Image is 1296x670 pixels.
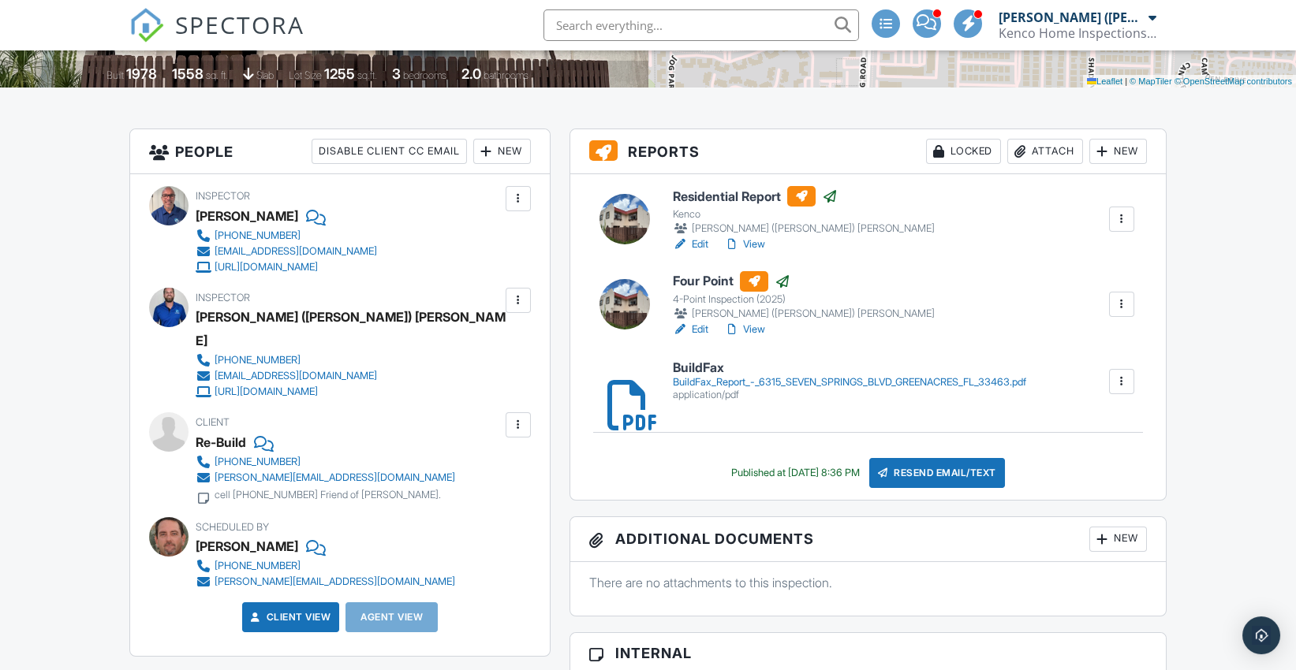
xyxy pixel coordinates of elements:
div: 1558 [172,65,204,82]
div: Attach [1007,139,1083,164]
a: [EMAIL_ADDRESS][DOMAIN_NAME] [196,368,502,384]
span: Inspector [196,292,250,303]
a: Leaflet [1087,76,1122,86]
div: [URL][DOMAIN_NAME] [215,261,318,274]
h6: BuildFax [673,361,1026,375]
div: [PERSON_NAME] [196,204,298,228]
div: 2.0 [461,65,481,82]
a: [PHONE_NUMBER] [196,352,502,368]
span: SPECTORA [175,8,304,41]
a: [URL][DOMAIN_NAME] [196,259,377,275]
div: Open Intercom Messenger [1242,616,1280,654]
div: Locked [926,139,1001,164]
div: Kenco [673,208,935,221]
div: Disable Client CC Email [312,139,467,164]
div: New [1089,139,1147,164]
a: [PHONE_NUMBER] [196,454,455,470]
div: [PERSON_NAME] ([PERSON_NAME]) [PERSON_NAME] [196,305,514,352]
div: [PERSON_NAME][EMAIL_ADDRESS][DOMAIN_NAME] [215,471,455,484]
a: View [724,236,765,252]
a: [URL][DOMAIN_NAME] [196,384,502,400]
div: [PHONE_NUMBER] [215,456,301,468]
a: Edit [673,236,708,252]
div: [PERSON_NAME] [196,534,298,558]
a: [EMAIL_ADDRESS][DOMAIN_NAME] [196,244,377,259]
div: [PERSON_NAME] ([PERSON_NAME]) [PERSON_NAME] [673,221,935,236]
h6: Residential Report [673,186,935,207]
p: There are no attachments to this inspection. [589,574,1147,591]
div: [PERSON_NAME][EMAIL_ADDRESS][DOMAIN_NAME] [215,575,455,588]
a: SPECTORA [129,21,304,54]
span: sq. ft. [206,69,228,81]
a: Edit [673,322,708,337]
h3: People [130,129,550,174]
span: Scheduled By [196,521,269,533]
a: BuildFax BuildFax_Report_-_6315_SEVEN_SPRINGS_BLVD_GREENACRES_FL_33463.pdf application/pdf [673,361,1026,401]
a: [PERSON_NAME][EMAIL_ADDRESS][DOMAIN_NAME] [196,470,455,486]
a: © OpenStreetMap contributors [1175,76,1292,86]
a: Client View [248,609,331,625]
a: © MapTiler [1130,76,1172,86]
a: Residential Report Kenco [PERSON_NAME] ([PERSON_NAME]) [PERSON_NAME] [673,186,935,236]
div: [PHONE_NUMBER] [215,560,301,572]
div: New [1089,527,1147,552]
span: Inspector [196,190,250,202]
a: View [724,322,765,337]
div: Published at [DATE] 8:36 PM [731,467,860,479]
div: [URL][DOMAIN_NAME] [215,385,318,398]
span: bedrooms [403,69,446,81]
span: slab [256,69,274,81]
div: 4-Point Inspection (2025) [673,293,935,306]
div: 3 [392,65,401,82]
div: [PHONE_NUMBER] [215,354,301,367]
div: BuildFax_Report_-_6315_SEVEN_SPRINGS_BLVD_GREENACRES_FL_33463.pdf [673,376,1026,389]
div: [EMAIL_ADDRESS][DOMAIN_NAME] [215,245,377,258]
h3: Reports [570,129,1166,174]
a: [PHONE_NUMBER] [196,558,455,574]
div: [EMAIL_ADDRESS][DOMAIN_NAME] [215,370,377,382]
span: Built [106,69,124,81]
div: [PHONE_NUMBER] [215,229,301,242]
a: Four Point 4-Point Inspection (2025) [PERSON_NAME] ([PERSON_NAME]) [PERSON_NAME] [673,271,935,322]
div: New [473,139,531,164]
span: Lot Size [289,69,322,81]
img: The Best Home Inspection Software - Spectora [129,8,164,43]
div: [PERSON_NAME] ([PERSON_NAME]) [PERSON_NAME] [673,306,935,322]
div: Resend Email/Text [869,458,1005,488]
div: 1255 [324,65,355,82]
div: 1978 [126,65,157,82]
h6: Four Point [673,271,935,292]
div: Re-Build [196,430,246,454]
h3: Additional Documents [570,517,1166,562]
input: Search everything... [543,9,859,41]
span: Client [196,416,230,428]
span: bathrooms [484,69,528,81]
span: | [1125,76,1127,86]
a: [PERSON_NAME][EMAIL_ADDRESS][DOMAIN_NAME] [196,574,455,590]
div: cell [PHONE_NUMBER] Friend of [PERSON_NAME]. [215,489,441,501]
div: [PERSON_NAME] ([PERSON_NAME]) [PERSON_NAME] [999,9,1145,25]
div: Kenco Home Inspections Inc. [999,25,1156,41]
span: sq.ft. [357,69,377,81]
a: [PHONE_NUMBER] [196,228,377,244]
div: application/pdf [673,389,1026,401]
